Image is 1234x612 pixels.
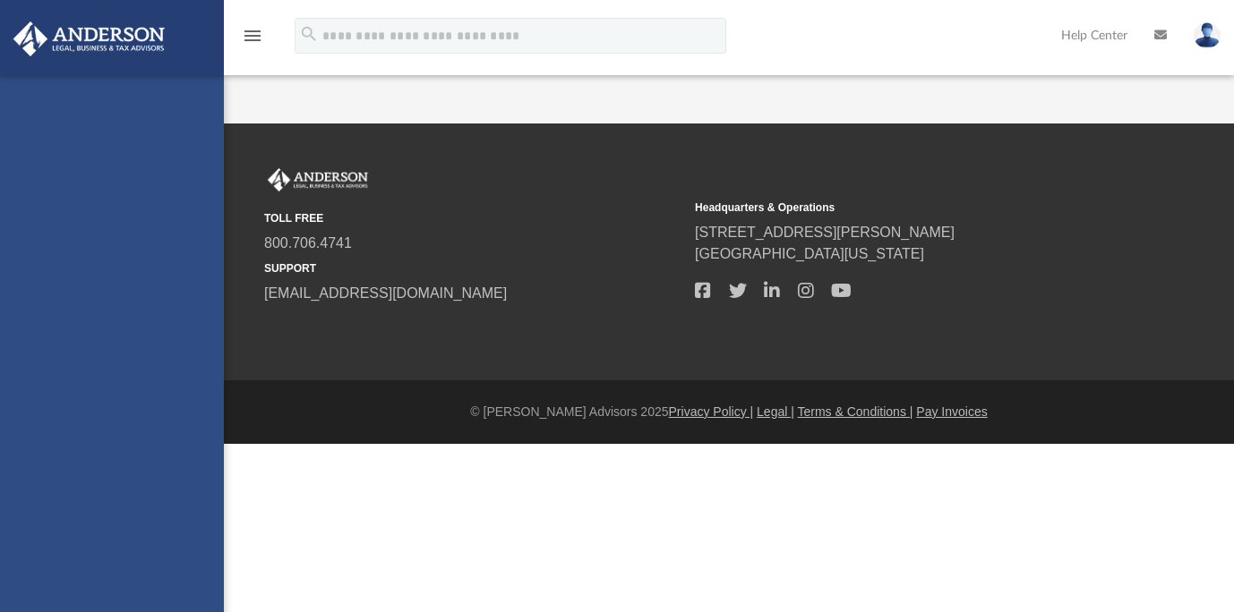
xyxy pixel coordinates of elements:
a: Pay Invoices [916,404,987,419]
a: menu [242,34,263,47]
img: Anderson Advisors Platinum Portal [8,21,170,56]
small: SUPPORT [264,260,682,276]
div: © [PERSON_NAME] Advisors 2025 [224,403,1234,421]
small: Headquarters & Operations [695,200,1113,216]
img: Anderson Advisors Platinum Portal [264,168,372,191]
a: Legal | [757,404,794,419]
a: [EMAIL_ADDRESS][DOMAIN_NAME] [264,285,507,301]
a: Privacy Policy | [669,404,754,419]
a: Terms & Conditions | [798,404,913,419]
a: [GEOGRAPHIC_DATA][US_STATE] [695,246,924,261]
small: TOLL FREE [264,210,682,226]
i: search [299,24,319,44]
a: [STREET_ADDRESS][PERSON_NAME] [695,225,955,240]
i: menu [242,25,263,47]
a: 800.706.4741 [264,235,352,251]
img: User Pic [1194,22,1221,48]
